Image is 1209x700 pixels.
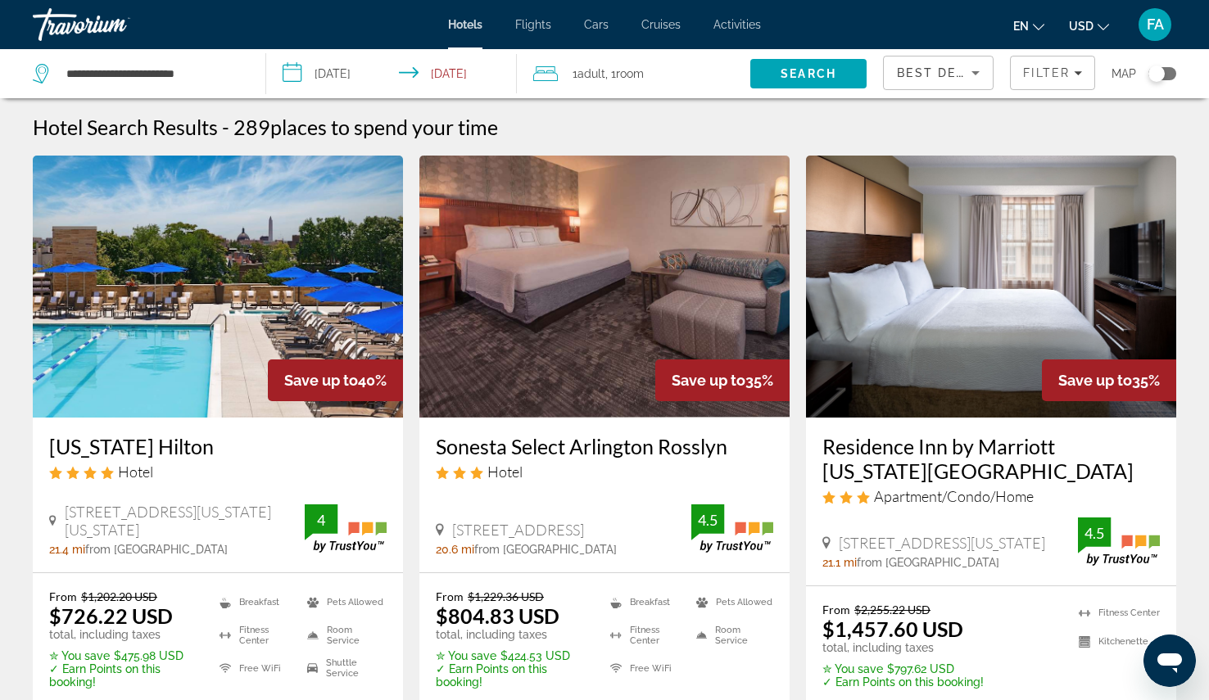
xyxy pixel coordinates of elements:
span: from [GEOGRAPHIC_DATA] [85,543,228,556]
a: Flights [515,18,551,31]
del: $1,229.36 USD [468,589,544,603]
li: Free WiFi [211,656,299,680]
ins: $726.22 USD [49,603,173,628]
span: [STREET_ADDRESS][US_STATE] [839,534,1045,552]
span: From [436,589,464,603]
span: FA [1147,16,1164,33]
span: Hotel [487,463,523,481]
div: 4 star Hotel [49,463,387,481]
li: Room Service [688,623,773,648]
a: [US_STATE] Hilton [49,434,387,458]
span: 20.6 mi [436,543,474,556]
del: $2,255.22 USD [854,603,931,616]
div: 3 star Hotel [436,463,773,481]
li: Breakfast [602,589,687,614]
div: 4.5 [691,510,724,530]
span: Room [616,67,644,80]
a: Activities [713,18,761,31]
del: $1,202.20 USD [81,589,157,603]
span: Best Deals [897,66,982,79]
img: Sonesta Select Arlington Rosslyn [419,156,790,418]
span: places to spend your time [270,115,498,139]
a: Cars [584,18,609,31]
button: User Menu [1134,7,1176,42]
a: Travorium [33,3,197,46]
span: - [222,115,229,139]
span: From [822,603,850,616]
span: Search [781,67,836,80]
div: 4 [305,510,337,530]
p: ✓ Earn Points on this booking! [49,662,199,689]
button: Change language [1013,14,1044,38]
span: Apartment/Condo/Home [874,487,1034,505]
li: Breakfast [211,589,299,614]
span: Hotel [118,463,153,481]
iframe: Button to launch messaging window [1143,635,1196,687]
h2: 289 [233,115,498,139]
span: 1 [573,62,605,85]
span: en [1013,20,1029,33]
a: Residence Inn by Marriott [US_STATE][GEOGRAPHIC_DATA] [822,434,1160,483]
span: from [GEOGRAPHIC_DATA] [474,543,617,556]
button: Filters [1010,56,1095,90]
h1: Hotel Search Results [33,115,218,139]
span: USD [1069,20,1094,33]
span: 21.4 mi [49,543,85,556]
mat-select: Sort by [897,63,980,83]
li: Room Service [299,623,387,648]
li: Fitness Center [211,623,299,648]
p: $475.98 USD [49,649,199,662]
span: [STREET_ADDRESS][US_STATE][US_STATE] [65,503,305,539]
span: ✮ You save [822,662,883,675]
p: total, including taxes [436,628,590,641]
img: TrustYou guest rating badge [691,504,773,553]
a: Sonesta Select Arlington Rosslyn [436,434,773,458]
li: Free WiFi [602,656,687,680]
span: From [49,589,77,603]
input: Search hotel destination [65,61,241,86]
p: total, including taxes [49,628,199,641]
div: 35% [1042,359,1176,401]
img: Washington Hilton [33,156,403,418]
span: Save up to [1058,372,1132,389]
img: Residence Inn by Marriott Washington DC Dupont Circle [806,156,1176,418]
img: TrustYou guest rating badge [1078,517,1160,566]
span: Save up to [672,372,745,389]
ins: $804.83 USD [436,603,559,628]
p: ✓ Earn Points on this booking! [436,662,590,689]
span: from [GEOGRAPHIC_DATA] [857,556,999,569]
li: Fitness Center [1071,603,1160,623]
span: Adult [577,67,605,80]
p: total, including taxes [822,641,984,654]
div: 3 star Apartment [822,487,1160,505]
button: Change currency [1069,14,1109,38]
span: Filter [1023,66,1070,79]
button: Toggle map [1136,66,1176,81]
div: 4.5 [1078,523,1111,543]
span: ✮ You save [49,649,110,662]
span: Map [1112,62,1136,85]
li: Shuttle Service [299,656,387,680]
a: Hotels [448,18,482,31]
p: $797.62 USD [822,662,984,675]
p: $424.53 USD [436,649,590,662]
span: ✮ You save [436,649,496,662]
li: Kitchenette [1071,631,1160,652]
span: 21.1 mi [822,556,857,569]
li: Pets Allowed [299,589,387,614]
div: 40% [268,359,403,401]
span: , 1 [605,62,644,85]
span: [STREET_ADDRESS] [452,521,584,539]
ins: $1,457.60 USD [822,616,963,641]
button: Search [750,59,867,88]
button: Select check in and out date [266,49,516,98]
div: 35% [655,359,790,401]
